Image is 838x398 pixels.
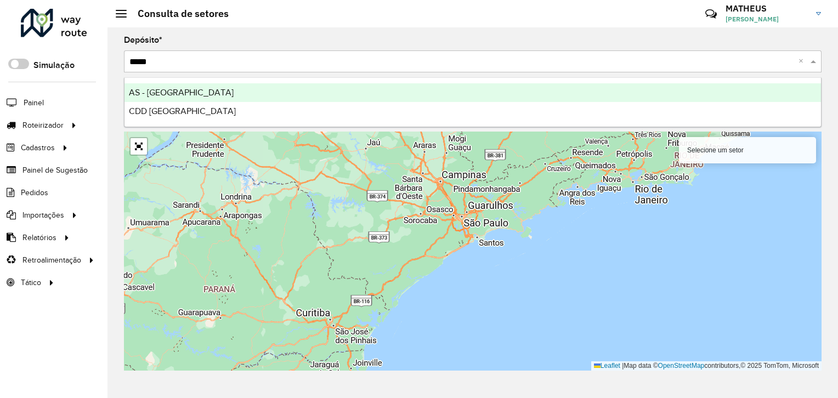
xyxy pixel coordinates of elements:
span: Painel de Sugestão [22,164,88,176]
span: [PERSON_NAME] [726,14,808,24]
span: AS - [GEOGRAPHIC_DATA] [129,88,234,97]
span: Roteirizador [22,120,64,131]
label: Simulação [33,59,75,72]
div: Map data © contributors,© 2025 TomTom, Microsoft [591,361,822,371]
a: Contato Rápido [699,2,723,26]
a: OpenStreetMap [658,362,705,369]
span: CDD [GEOGRAPHIC_DATA] [129,106,236,116]
span: | [622,362,624,369]
label: Depósito [124,33,162,47]
h2: Consulta de setores [127,8,229,20]
span: Importações [22,209,64,221]
h3: MATHEUS [726,3,808,14]
ng-dropdown-panel: Options list [124,77,822,127]
span: Retroalimentação [22,254,81,266]
span: Relatórios [22,232,56,243]
a: Leaflet [594,362,620,369]
div: Selecione um setor [679,137,816,163]
span: Cadastros [21,142,55,153]
a: Abrir mapa em tela cheia [131,138,147,155]
span: Tático [21,277,41,288]
span: Painel [24,97,44,109]
span: Pedidos [21,187,48,198]
span: Clear all [799,55,808,68]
